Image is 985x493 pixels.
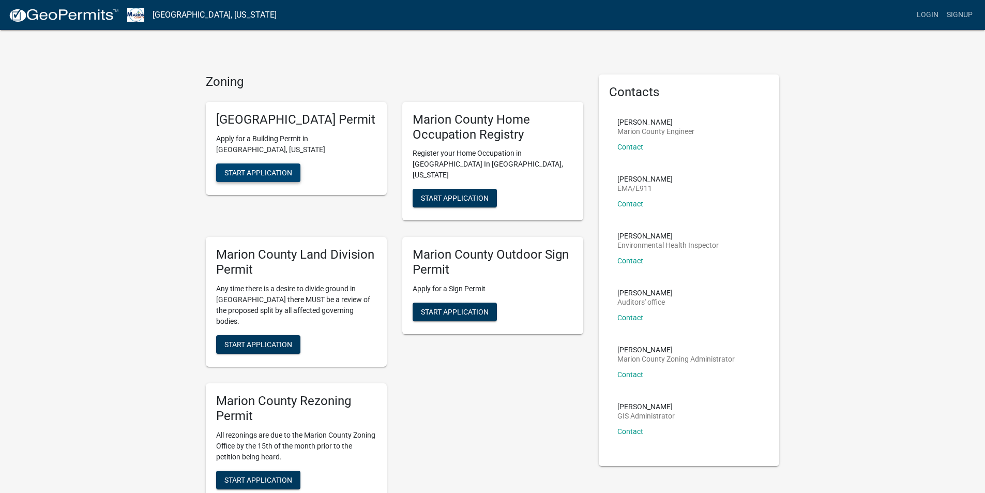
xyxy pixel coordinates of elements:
h5: Marion County Land Division Permit [216,247,376,277]
p: [PERSON_NAME] [617,403,675,410]
a: Contact [617,257,643,265]
a: Contact [617,143,643,151]
p: [PERSON_NAME] [617,175,673,183]
a: Contact [617,427,643,436]
button: Start Application [413,303,497,321]
p: [PERSON_NAME] [617,232,719,240]
img: Marion County, Iowa [127,8,144,22]
button: Start Application [216,163,300,182]
p: Apply for a Sign Permit [413,283,573,294]
span: Start Application [421,307,489,316]
p: Apply for a Building Permit in [GEOGRAPHIC_DATA], [US_STATE] [216,133,376,155]
button: Start Application [413,189,497,207]
h5: Marion County Rezoning Permit [216,394,376,424]
p: All rezonings are due to the Marion County Zoning Office by the 15th of the month prior to the pe... [216,430,376,462]
a: Login [913,5,943,25]
span: Start Application [224,168,292,176]
a: Contact [617,370,643,379]
h5: Marion County Home Occupation Registry [413,112,573,142]
h5: Marion County Outdoor Sign Permit [413,247,573,277]
p: [PERSON_NAME] [617,289,673,296]
p: Marion County Zoning Administrator [617,355,735,363]
p: Marion County Engineer [617,128,694,135]
a: Contact [617,200,643,208]
p: Register your Home Occupation in [GEOGRAPHIC_DATA] In [GEOGRAPHIC_DATA], [US_STATE] [413,148,573,181]
p: Auditors' office [617,298,673,306]
a: Contact [617,313,643,322]
h4: Zoning [206,74,583,89]
h5: [GEOGRAPHIC_DATA] Permit [216,112,376,127]
p: [PERSON_NAME] [617,346,735,353]
p: GIS Administrator [617,412,675,420]
span: Start Application [421,194,489,202]
a: [GEOGRAPHIC_DATA], [US_STATE] [153,6,277,24]
h5: Contacts [609,85,769,100]
a: Signup [943,5,977,25]
p: [PERSON_NAME] [617,118,694,126]
button: Start Application [216,471,300,489]
p: Any time there is a desire to divide ground in [GEOGRAPHIC_DATA] there MUST be a review of the pr... [216,283,376,327]
button: Start Application [216,335,300,354]
p: Environmental Health Inspector [617,242,719,249]
span: Start Application [224,475,292,484]
span: Start Application [224,340,292,348]
p: EMA/E911 [617,185,673,192]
